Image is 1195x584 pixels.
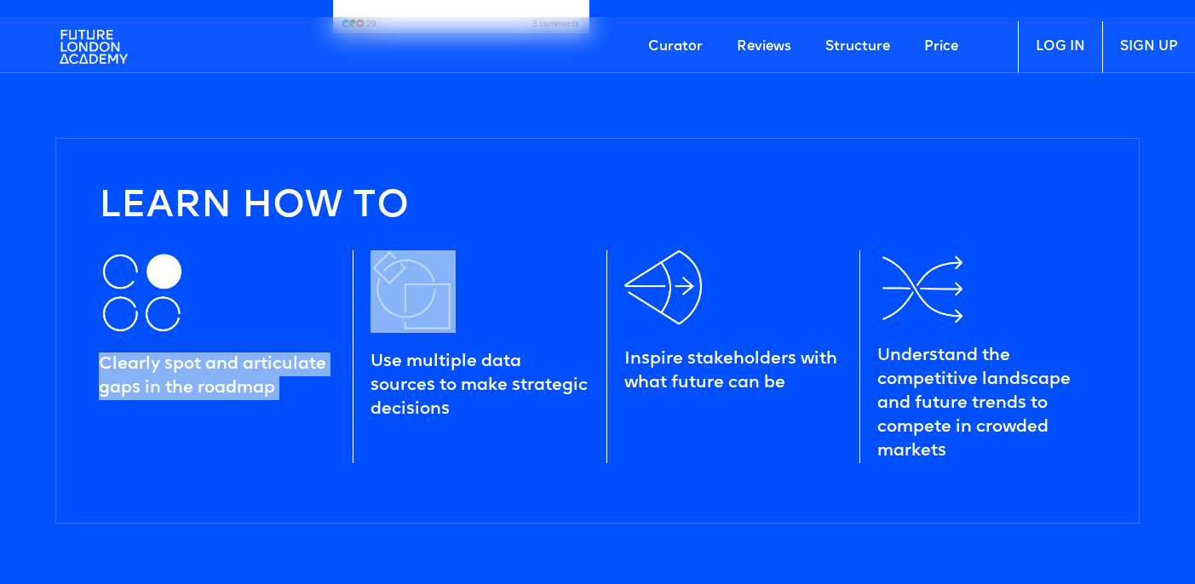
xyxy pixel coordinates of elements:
[1102,21,1195,72] a: SIGN UP
[371,350,589,421] div: Use multiple data sources to make strategic decisions
[907,21,975,72] a: Price
[877,344,1096,463] div: Understand the competitive landscape and future trends to compete in crowded markets
[624,347,843,395] div: Inspire stakeholders with what future can be
[631,21,720,72] a: Curator
[1018,21,1102,72] a: LOG IN
[720,21,808,72] a: Reviews
[808,21,907,72] a: Structure
[99,190,1096,225] h4: Learn how to
[99,352,336,400] div: Clearly spot and articulate gaps in the roadmap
